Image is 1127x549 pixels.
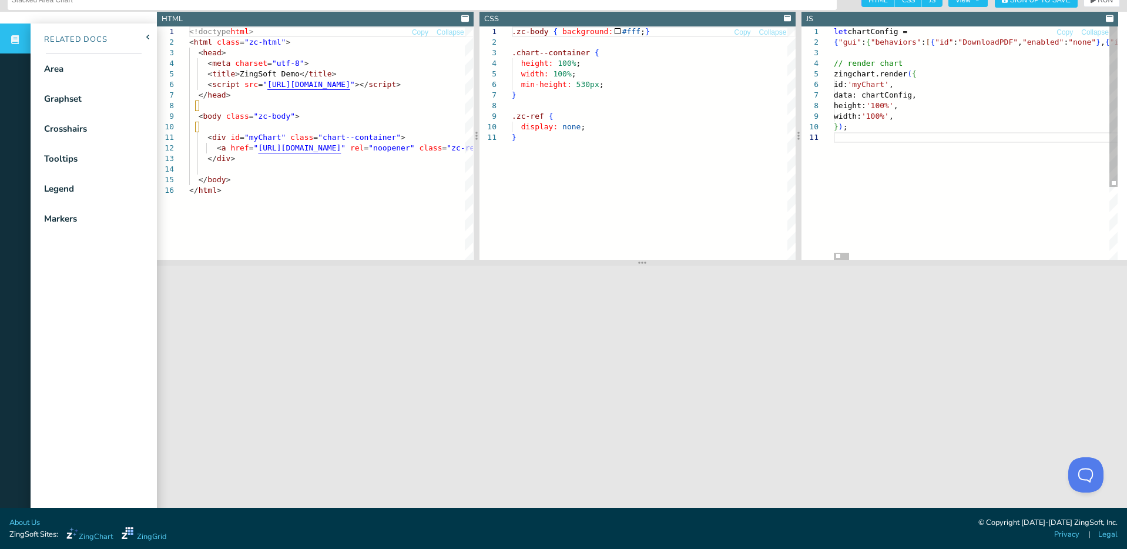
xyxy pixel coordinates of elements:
[1105,38,1110,46] span: {
[834,91,917,99] span: data: chartConfig,
[512,48,590,57] span: .chart--container
[759,27,787,38] button: Collapse
[571,69,576,78] span: ;
[801,79,819,90] div: 6
[226,175,231,184] span: >
[244,38,286,46] span: "zc-html"
[226,112,249,120] span: class
[806,14,813,25] div: JS
[44,182,74,196] div: Legend
[189,27,230,36] span: <!doctype
[848,80,889,89] span: 'myChart'
[640,27,645,36] span: ;
[401,133,405,142] span: >
[222,48,226,57] span: >
[562,122,581,131] span: none
[157,48,174,58] div: 3
[861,38,866,46] span: :
[622,27,640,36] span: #fff
[866,101,894,110] span: '100%'
[267,59,272,68] span: =
[419,143,442,152] span: class
[978,517,1118,529] div: © Copyright [DATE]-[DATE] ZingSoft, Inc.
[258,143,341,152] span: [URL][DOMAIN_NAME]
[249,27,254,36] span: >
[576,80,599,89] span: 530px
[848,27,908,36] span: chartConfig =
[734,27,752,38] button: Copy
[801,90,819,101] div: 7
[838,122,843,131] span: )
[157,79,174,90] div: 6
[122,527,166,543] a: ZingGrid
[921,38,926,46] span: :
[437,29,464,36] span: Collapse
[249,143,254,152] span: =
[801,132,819,143] div: 11
[368,80,396,89] span: script
[217,154,230,163] span: div
[1088,529,1090,540] span: |
[1056,27,1074,38] button: Copy
[313,133,318,142] span: =
[801,37,819,48] div: 2
[207,154,217,163] span: </
[295,112,300,120] span: >
[1068,457,1103,493] iframe: Toggle Customer Support
[484,14,499,25] div: CSS
[479,26,497,37] div: 1
[157,175,174,185] div: 15
[521,59,553,68] span: height:
[199,48,203,57] span: <
[199,112,203,120] span: <
[157,143,174,153] div: 12
[217,186,222,195] span: >
[341,143,346,152] span: "
[958,38,1018,46] span: "DownloadPDF"
[212,59,230,68] span: meta
[207,133,212,142] span: <
[44,152,78,166] div: Tooltips
[734,29,751,36] span: Copy
[254,143,259,152] span: "
[203,48,221,57] span: head
[189,186,199,195] span: </
[240,38,244,46] span: =
[244,80,258,89] span: src
[512,133,516,142] span: }
[207,80,212,89] span: <
[935,38,954,46] span: "id"
[521,80,571,89] span: min-height:
[894,101,898,110] span: ,
[479,122,497,132] div: 10
[442,143,447,152] span: =
[162,14,183,25] div: HTML
[1064,38,1069,46] span: :
[912,69,917,78] span: {
[157,153,174,164] div: 13
[157,90,174,101] div: 7
[235,69,240,78] span: >
[479,58,497,69] div: 4
[157,101,174,111] div: 8
[447,143,484,152] span: "zc-ref"
[290,133,313,142] span: class
[595,48,599,57] span: {
[364,143,368,152] span: =
[207,175,226,184] span: body
[1101,38,1105,46] span: ,
[834,27,847,36] span: let
[1018,38,1022,46] span: ,
[222,143,226,152] span: a
[512,112,544,120] span: .zc-ref
[318,133,401,142] span: "chart--container"
[581,122,585,131] span: ;
[207,69,212,78] span: <
[212,80,240,89] span: script
[31,34,108,46] div: Related Docs
[157,266,1127,508] iframe: Your browser does not support iframes.
[203,112,221,120] span: body
[244,133,286,142] span: "myChart"
[558,59,576,68] span: 100%
[954,38,958,46] span: :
